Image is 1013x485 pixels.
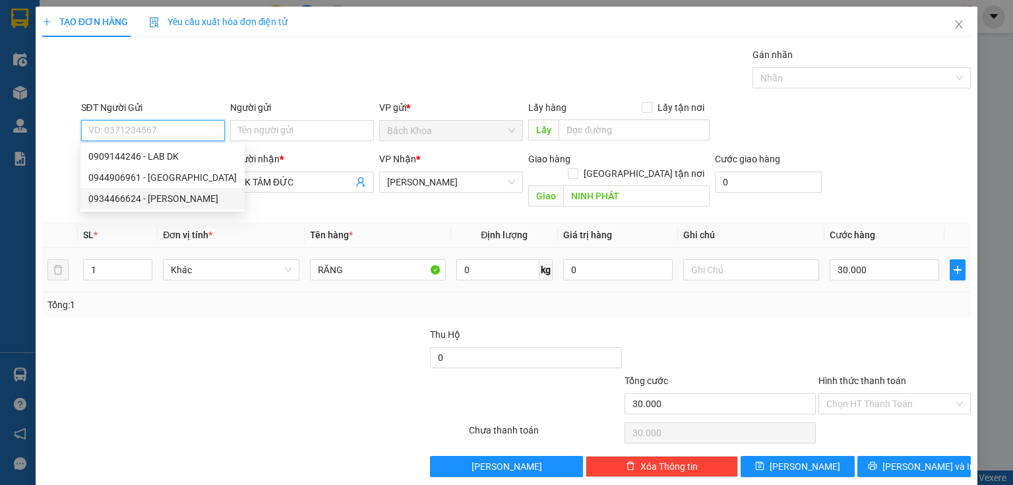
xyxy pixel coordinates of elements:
[752,49,793,60] label: Gán nhãn
[578,166,710,181] span: [GEOGRAPHIC_DATA] tận nơi
[472,459,542,474] span: [PERSON_NAME]
[113,82,132,96] span: DĐ:
[113,11,144,25] span: Nhận:
[355,177,366,187] span: user-add
[11,13,32,26] span: Gửi:
[11,43,104,61] div: 0901958958
[563,230,612,240] span: Giá trị hàng
[230,100,374,115] div: Người gửi
[954,19,964,30] span: close
[42,16,128,27] span: TẠO ĐƠN HÀNG
[149,17,160,28] img: icon
[88,191,237,206] div: 0934466624 - [PERSON_NAME]
[528,154,570,164] span: Giao hàng
[42,17,51,26] span: plus
[868,461,877,472] span: printer
[940,7,977,44] button: Close
[113,57,218,75] div: 0898122232
[430,456,582,477] button: [PERSON_NAME]
[11,27,104,43] div: KHOA
[80,188,245,209] div: 0934466624 - BẢO TRÂN
[80,146,245,167] div: 0909144246 - LAB DK
[882,459,975,474] span: [PERSON_NAME] và In
[113,41,218,57] div: TIẾN
[586,456,738,477] button: deleteXóa Thông tin
[171,260,291,280] span: Khác
[683,259,819,280] input: Ghi Chú
[88,170,237,185] div: 0944906961 - [GEOGRAPHIC_DATA]
[528,102,567,113] span: Lấy hàng
[755,461,764,472] span: save
[83,230,94,240] span: SL
[563,259,673,280] input: 0
[81,100,225,115] div: SĐT Người Gửi
[310,230,353,240] span: Tên hàng
[387,121,515,141] span: Bách Khoa
[559,119,710,141] input: Dọc đường
[857,456,971,477] button: printer[PERSON_NAME] và In
[626,461,635,472] span: delete
[528,185,563,207] span: Giao
[230,152,374,166] div: Người nhận
[113,11,218,41] div: [PERSON_NAME]
[310,259,446,280] input: VD: Bàn, Ghế
[379,100,523,115] div: VP gửi
[149,16,288,27] span: Yêu cầu xuất hóa đơn điện tử
[715,172,822,193] input: Cước giao hàng
[88,149,237,164] div: 0909144246 - LAB DK
[741,456,855,477] button: save[PERSON_NAME]
[652,100,710,115] span: Lấy tận nơi
[539,259,553,280] span: kg
[678,222,824,248] th: Ghi chú
[47,259,69,280] button: delete
[625,375,668,386] span: Tổng cước
[715,154,780,164] label: Cước giao hàng
[563,185,710,207] input: Dọc đường
[830,230,875,240] span: Cước hàng
[47,298,392,312] div: Tổng: 1
[950,265,965,275] span: plus
[818,375,906,386] label: Hình thức thanh toán
[387,172,515,192] span: Gia Kiệm
[528,119,559,141] span: Lấy
[132,75,185,98] span: 97 DG
[379,154,416,164] span: VP Nhận
[640,459,698,474] span: Xóa Thông tin
[430,329,460,340] span: Thu Hộ
[950,259,966,280] button: plus
[468,423,623,446] div: Chưa thanh toán
[80,167,245,188] div: 0944906961 - LAB DƯƠNG
[11,11,104,27] div: Bách Khoa
[481,230,528,240] span: Định lượng
[163,230,212,240] span: Đơn vị tính
[770,459,840,474] span: [PERSON_NAME]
